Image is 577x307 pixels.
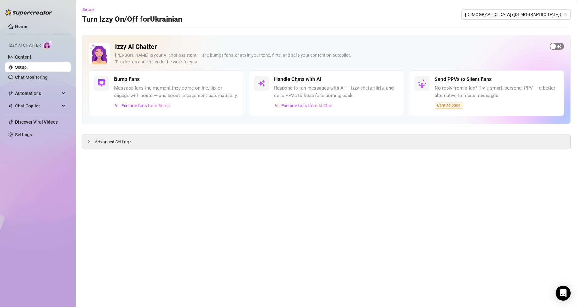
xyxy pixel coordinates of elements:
[5,9,52,16] img: logo-BBDzfeDw.svg
[114,101,170,111] button: Exclude fans from Bump
[98,79,105,87] img: svg%3e
[465,10,567,19] span: Ukrainian (ukrainianmodel)
[435,102,463,109] span: Coming Soon
[15,88,60,98] span: Automations
[95,138,131,145] span: Advanced Settings
[87,140,91,143] span: collapsed
[258,79,265,87] img: svg%3e
[115,43,545,51] h2: Izzy AI Chatter
[8,91,13,96] span: thunderbolt
[87,138,95,145] div: collapsed
[274,103,279,108] img: svg%3e
[114,84,238,99] span: Message fans the moment they come online, tip, or engage with posts — and boost engagement automa...
[563,13,567,16] span: team
[15,119,58,125] a: Discover Viral Videos
[556,286,571,301] div: Open Intercom Messenger
[274,101,333,111] button: Exclude fans from AI Chat
[15,132,32,137] a: Settings
[435,84,559,99] span: No reply from a fan? Try a smart, personal PPV — a better alternative to mass messages.
[114,76,140,83] h5: Bump Fans
[89,43,110,64] img: Izzy AI Chatter
[114,103,119,108] img: svg%3e
[9,43,41,49] span: Izzy AI Chatter
[418,79,428,89] img: silent-fans-ppv-o-N6Mmdf.svg
[121,103,170,108] span: Exclude fans from Bump
[43,40,53,49] img: AI Chatter
[15,65,27,70] a: Setup
[82,14,182,25] h3: Turn Izzy On/Off for Ukrainian
[82,4,99,14] button: Setup
[15,55,31,60] a: Content
[274,84,398,99] span: Respond to fan messages with AI — Izzy chats, flirts, and sells PPVs to keep fans coming back.
[281,103,333,108] span: Exclude fans from AI Chat
[115,52,545,65] div: [PERSON_NAME] is your AI chat assistant — she bumps fans, chats in your tone, flirts, and sells y...
[435,76,492,83] h5: Send PPVs to Silent Fans
[15,24,27,29] a: Home
[82,7,94,12] span: Setup
[15,75,48,80] a: Chat Monitoring
[15,101,60,111] span: Chat Copilot
[8,104,12,108] img: Chat Copilot
[274,76,321,83] h5: Handle Chats with AI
